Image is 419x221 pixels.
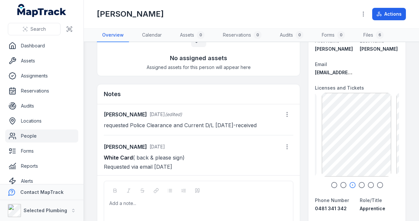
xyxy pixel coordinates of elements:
div: 0 [296,31,303,39]
a: Reservations [5,84,78,97]
a: Assets [5,54,78,67]
strong: Contact MapTrack [20,189,64,195]
a: Audits [5,99,78,112]
a: People [5,129,78,143]
a: MapTrack [17,4,66,17]
strong: Selected Plumbing [24,208,67,213]
a: Forms [5,144,78,158]
span: Phone Number [315,197,349,203]
span: 0481 341 342 [315,206,347,211]
time: 7/14/2025, 10:02:21 AM [150,111,165,117]
span: [EMAIL_ADDRESS][DOMAIN_NAME] [315,70,394,75]
a: Overview [97,28,129,42]
span: Licenses and Tickets [315,85,364,91]
button: Actions [372,8,406,20]
span: Role/Title [360,197,382,203]
a: Audits0 [275,28,309,42]
h1: [PERSON_NAME] [97,9,164,19]
a: Alerts [5,175,78,188]
h3: No assigned assets [170,54,227,63]
a: Forms0 [317,28,350,42]
div: 0 [197,31,205,39]
button: Search [8,23,61,35]
span: Email [315,61,327,67]
span: [PERSON_NAME] [360,46,398,52]
a: Assignments [5,69,78,82]
a: Calendar [137,28,167,42]
span: (edited) [165,111,182,117]
strong: [PERSON_NAME] [104,110,147,118]
span: Assigned assets for this person will appear here [147,64,251,71]
a: Locations [5,114,78,127]
div: 6 [376,31,384,39]
a: Files6 [358,28,389,42]
p: ( back & please sign) Requested via email [DATE] [104,153,293,171]
div: 0 [254,31,262,39]
div: 0 [337,31,345,39]
a: Assets0 [175,28,210,42]
span: [DATE] [150,111,165,117]
a: Reports [5,160,78,173]
a: Dashboard [5,39,78,52]
p: requested Police Clearance and Current D/L [DATE]-received [104,121,293,130]
strong: [PERSON_NAME] [104,143,147,151]
h3: Notes [104,90,121,99]
time: 8/21/2025, 9:39:25 AM [150,144,165,149]
span: Search [30,26,46,32]
span: Apprentice [360,206,385,211]
span: [PERSON_NAME] [315,46,353,52]
a: Reservations0 [218,28,267,42]
strong: White Card [104,154,133,161]
span: [DATE] [150,144,165,149]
